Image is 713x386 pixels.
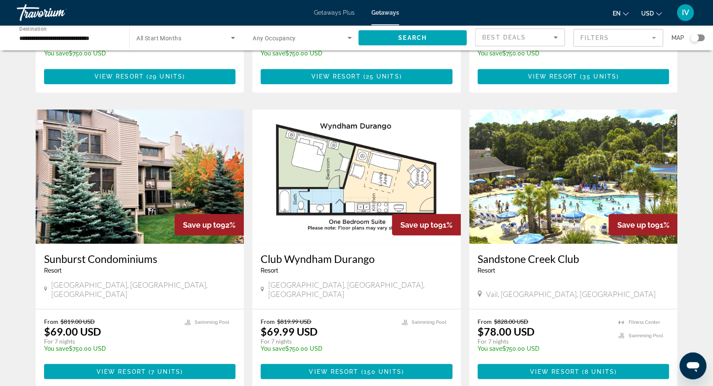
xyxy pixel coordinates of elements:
p: $750.00 USD [44,345,177,352]
p: For 7 nights [261,337,393,345]
p: For 7 nights [478,337,610,345]
span: View Resort [309,368,358,375]
span: $819.00 USD [60,318,95,325]
span: Swimming Pool [628,333,663,338]
p: For 7 nights [44,337,177,345]
span: $819.99 USD [277,318,311,325]
a: Getaways [371,9,399,16]
span: Swimming Pool [195,319,229,325]
span: Map [671,32,684,44]
span: You save [478,50,502,57]
div: 92% [175,214,244,235]
a: Getaways Plus [314,9,355,16]
span: 29 units [149,73,183,80]
div: 91% [609,214,677,235]
span: View Resort [311,73,360,80]
span: ( ) [577,73,619,80]
span: ( ) [580,368,617,375]
span: You save [261,50,285,57]
a: Club Wyndham Durango [261,252,452,265]
span: From [478,318,492,325]
span: 150 units [364,368,402,375]
a: Sandstone Creek Club [478,252,669,265]
p: $750.00 USD [478,50,610,57]
span: $828.00 USD [494,318,528,325]
p: $69.99 USD [261,325,318,337]
button: View Resort(150 units) [261,364,452,379]
p: $750.00 USD [478,345,610,352]
img: 5162E01L.jpg [36,109,244,244]
a: Travorium [17,2,101,24]
button: User Menu [674,4,696,21]
span: [GEOGRAPHIC_DATA], [GEOGRAPHIC_DATA], [GEOGRAPHIC_DATA] [268,280,452,298]
span: Best Deals [482,34,526,41]
button: Search [358,30,467,45]
span: Vail, [GEOGRAPHIC_DATA], [GEOGRAPHIC_DATA] [486,289,656,298]
span: View Resort [94,73,144,80]
button: View Resort(7 units) [44,364,236,379]
span: Any Occupancy [253,35,296,42]
span: View Resort [97,368,146,375]
span: You save [44,50,69,57]
span: ( ) [360,73,402,80]
span: Search [398,34,427,41]
span: Fitness Center [628,319,660,325]
span: IV [682,8,689,17]
span: Resort [261,267,278,273]
img: 6776F01X.jpg [252,109,461,244]
span: ( ) [146,368,183,375]
button: View Resort(29 units) [44,69,236,84]
p: $750.00 USD [261,345,393,352]
span: You save [261,345,285,352]
div: 91% [392,214,461,235]
span: 35 units [582,73,616,80]
span: Swimming Pool [412,319,446,325]
span: 8 units [585,368,614,375]
img: 5148O01X.jpg [469,109,678,244]
span: All Start Months [136,35,181,42]
span: You save [478,345,502,352]
span: ( ) [144,73,185,80]
button: View Resort(35 units) [478,69,669,84]
span: 25 units [366,73,400,80]
span: From [44,318,58,325]
span: Resort [478,267,495,273]
span: Save up to [617,220,655,229]
span: Save up to [183,220,221,229]
mat-select: Sort by [482,32,558,42]
span: ( ) [358,368,404,375]
p: $69.00 USD [44,325,101,337]
p: $78.00 USD [478,325,535,337]
span: Destination [19,26,47,32]
p: $750.00 USD [261,50,396,57]
p: $750.00 USD [44,50,180,57]
iframe: Кнопка запуска окна обмена сообщениями [679,352,706,379]
span: en [613,10,621,17]
button: View Resort(25 units) [261,69,452,84]
button: Change language [613,7,629,19]
span: From [261,318,275,325]
span: View Resort [530,368,580,375]
span: View Resort [528,73,577,80]
span: Resort [44,267,62,273]
button: Change currency [641,7,662,19]
span: USD [641,10,654,17]
span: Save up to [400,220,438,229]
button: View Resort(8 units) [478,364,669,379]
a: Sunburst Condominiums [44,252,236,265]
span: [GEOGRAPHIC_DATA], [GEOGRAPHIC_DATA], [GEOGRAPHIC_DATA] [51,280,235,298]
span: 7 units [151,368,180,375]
button: Filter [573,29,663,47]
span: You save [44,345,69,352]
